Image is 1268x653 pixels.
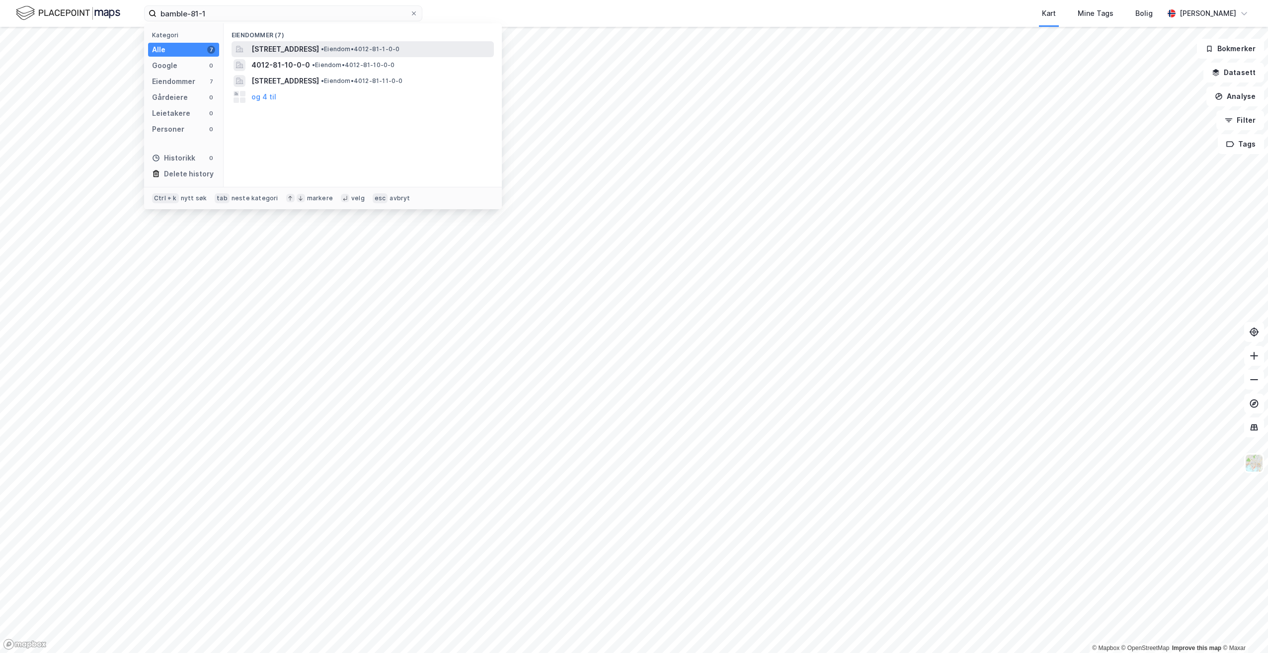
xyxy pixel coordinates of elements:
div: markere [307,194,333,202]
div: nytt søk [181,194,207,202]
div: velg [351,194,365,202]
div: Historikk [152,152,195,164]
div: Ctrl + k [152,193,179,203]
span: Eiendom • 4012-81-10-0-0 [312,61,395,69]
iframe: Chat Widget [1218,605,1268,653]
div: Eiendommer [152,76,195,87]
div: avbryt [390,194,410,202]
div: Alle [152,44,165,56]
span: [STREET_ADDRESS] [251,43,319,55]
span: • [312,61,315,69]
div: Leietakere [152,107,190,119]
div: 7 [207,78,215,85]
button: Bokmerker [1197,39,1264,59]
a: Mapbox homepage [3,639,47,650]
span: • [321,45,324,53]
div: Kategori [152,31,219,39]
div: Kontrollprogram for chat [1218,605,1268,653]
div: [PERSON_NAME] [1180,7,1236,19]
div: 7 [207,46,215,54]
div: 0 [207,93,215,101]
a: OpenStreetMap [1121,645,1170,652]
div: tab [215,193,230,203]
div: Personer [152,123,184,135]
img: Z [1245,454,1264,473]
div: 0 [207,109,215,117]
div: 0 [207,62,215,70]
button: Tags [1218,134,1264,154]
span: Eiendom • 4012-81-1-0-0 [321,45,399,53]
span: [STREET_ADDRESS] [251,75,319,87]
a: Improve this map [1172,645,1221,652]
span: Eiendom • 4012-81-11-0-0 [321,77,403,85]
div: 0 [207,154,215,162]
button: Analyse [1206,86,1264,106]
span: 4012-81-10-0-0 [251,59,310,71]
input: Søk på adresse, matrikkel, gårdeiere, leietakere eller personer [157,6,410,21]
button: Datasett [1203,63,1264,82]
div: Google [152,60,177,72]
img: logo.f888ab2527a4732fd821a326f86c7f29.svg [16,4,120,22]
button: og 4 til [251,91,276,103]
button: Filter [1216,110,1264,130]
div: neste kategori [232,194,278,202]
div: 0 [207,125,215,133]
div: esc [373,193,388,203]
a: Mapbox [1092,645,1119,652]
div: Bolig [1135,7,1153,19]
div: Mine Tags [1078,7,1113,19]
div: Delete history [164,168,214,180]
div: Eiendommer (7) [224,23,502,41]
span: • [321,77,324,84]
div: Kart [1042,7,1056,19]
div: Gårdeiere [152,91,188,103]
